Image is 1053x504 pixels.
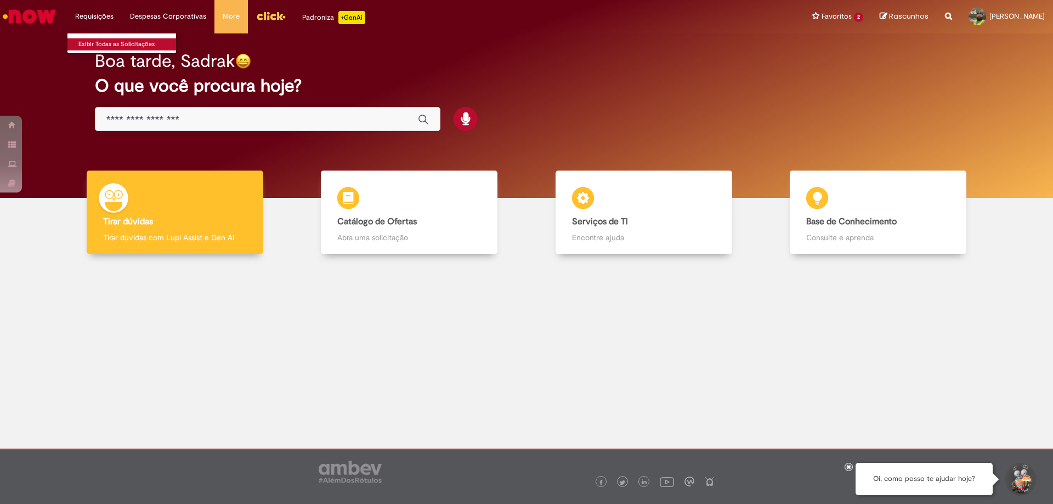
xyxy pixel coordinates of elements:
img: logo_footer_naosei.png [705,477,715,486]
img: ServiceNow [1,5,58,27]
span: Requisições [75,11,114,22]
ul: Requisições [67,33,177,54]
p: Abra uma solicitação [337,232,481,243]
img: logo_footer_youtube.png [660,474,674,489]
p: Encontre ajuda [572,232,716,243]
img: happy-face.png [235,53,251,69]
b: Catálogo de Ofertas [337,216,417,227]
a: Exibir Todas as Solicitações [67,38,188,50]
a: Rascunhos [880,12,929,22]
img: logo_footer_twitter.png [620,480,625,485]
span: Despesas Corporativas [130,11,206,22]
img: logo_footer_ambev_rotulo_gray.png [319,461,382,483]
div: Padroniza [302,11,365,24]
button: Iniciar Conversa de Suporte [1004,463,1037,496]
span: Rascunhos [889,11,929,21]
img: logo_footer_linkedin.png [642,479,647,486]
span: Favoritos [822,11,852,22]
b: Serviços de TI [572,216,628,227]
span: [PERSON_NAME] [989,12,1045,21]
a: Tirar dúvidas Tirar dúvidas com Lupi Assist e Gen Ai [58,171,292,254]
img: logo_footer_facebook.png [598,480,604,485]
span: 2 [854,13,863,22]
p: Tirar dúvidas com Lupi Assist e Gen Ai [103,232,247,243]
p: +GenAi [338,11,365,24]
a: Serviços de TI Encontre ajuda [526,171,761,254]
b: Tirar dúvidas [103,216,153,227]
div: Oi, como posso te ajudar hoje? [856,463,993,495]
a: Base de Conhecimento Consulte e aprenda [761,171,996,254]
img: click_logo_yellow_360x200.png [256,8,286,24]
p: Consulte e aprenda [806,232,950,243]
h2: O que você procura hoje? [95,76,959,95]
a: Catálogo de Ofertas Abra uma solicitação [292,171,527,254]
h2: Boa tarde, Sadrak [95,52,235,71]
b: Base de Conhecimento [806,216,897,227]
span: More [223,11,240,22]
img: logo_footer_workplace.png [684,477,694,486]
